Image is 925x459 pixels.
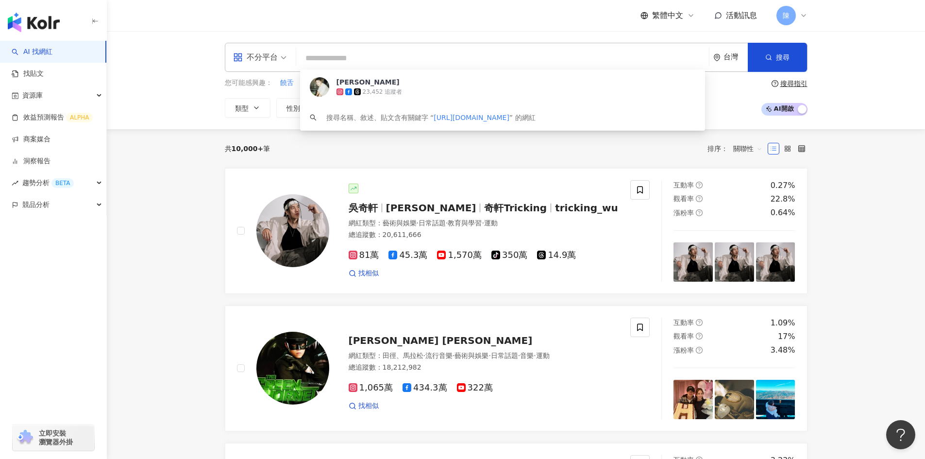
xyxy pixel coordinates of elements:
[349,351,619,361] div: 網紅類型 ：
[518,352,520,359] span: ·
[771,207,795,218] div: 0.64%
[696,182,703,188] span: question-circle
[756,242,795,282] img: post-image
[454,352,488,359] span: 藝術與娛樂
[444,98,497,118] button: 觀看率
[454,104,475,112] span: 觀看率
[783,10,790,21] span: 陳
[386,202,476,214] span: [PERSON_NAME]
[696,333,703,340] span: question-circle
[673,346,694,354] span: 漲粉率
[51,178,74,188] div: BETA
[776,53,790,61] span: 搜尋
[520,352,534,359] span: 音樂
[555,202,618,214] span: tricking_wu
[350,78,422,88] button: [GEOGRAPHIC_DATA]
[715,242,754,282] img: post-image
[419,219,446,227] span: 日常話題
[673,195,694,203] span: 觀看率
[396,104,417,112] span: 互動率
[232,145,264,153] span: 10,000+
[437,250,482,260] span: 1,570萬
[383,219,417,227] span: 藝術與娛樂
[349,363,619,373] div: 總追蹤數 ： 18,212,982
[256,194,329,267] img: KOL Avatar
[696,209,703,216] span: question-circle
[39,429,73,446] span: 立即安裝 瀏覽器外掛
[383,352,423,359] span: 田徑、馬拉松
[771,318,795,328] div: 1.09%
[778,331,795,342] div: 17%
[726,11,757,20] span: 活動訊息
[225,98,270,118] button: 類型
[349,202,378,214] span: 吳奇軒
[696,347,703,354] span: question-circle
[349,335,533,346] span: [PERSON_NAME] [PERSON_NAME]
[276,98,322,118] button: 性別
[673,332,694,340] span: 觀看率
[280,78,294,88] button: 饒舌
[349,230,619,240] div: 總追蹤數 ： 20,611,666
[503,98,575,118] button: 合作費用預估
[349,383,393,393] span: 1,065萬
[328,98,380,118] button: 追蹤數
[771,345,795,356] div: 3.48%
[425,352,453,359] span: 流行音樂
[446,219,448,227] span: ·
[225,306,807,431] a: KOL Avatar[PERSON_NAME] [PERSON_NAME]網紅類型：田徑、馬拉松·流行音樂·藝術與娛樂·日常話題·音樂·運動總追蹤數：18,212,9821,065萬434.3萬...
[235,104,249,112] span: 類型
[8,13,60,32] img: logo
[771,194,795,204] div: 22.8%
[491,352,518,359] span: 日常話題
[22,194,50,216] span: 競品分析
[715,380,754,419] img: post-image
[388,250,427,260] span: 45.3萬
[349,250,379,260] span: 81萬
[12,180,18,187] span: rise
[351,78,422,88] span: [GEOGRAPHIC_DATA]
[488,352,490,359] span: ·
[652,10,683,21] span: 繁體中文
[673,380,713,419] img: post-image
[225,78,272,88] span: 您可能感興趣：
[673,209,694,217] span: 漲粉率
[286,104,300,112] span: 性別
[723,53,748,61] div: 台灣
[358,269,379,278] span: 找相似
[349,269,379,278] a: 找相似
[780,80,807,87] div: 搜尋指引
[386,98,438,118] button: 互動率
[302,78,316,88] button: 搖滾
[233,50,278,65] div: 不分平台
[484,202,547,214] span: 奇軒Tricking
[484,219,498,227] span: 運動
[12,47,52,57] a: searchAI 找網紅
[12,69,44,79] a: 找貼文
[886,420,915,449] iframe: Help Scout Beacon - Open
[225,168,807,294] a: KOL Avatar吳奇軒[PERSON_NAME]奇軒Trickingtricking_wu網紅類型：藝術與娛樂·日常話題·教育與學習·運動總追蹤數：20,611,66681萬45.3萬1,5...
[673,181,694,189] span: 互動率
[771,180,795,191] div: 0.27%
[349,219,619,228] div: 網紅類型 ：
[696,319,703,326] span: question-circle
[696,195,703,202] span: question-circle
[358,401,379,411] span: 找相似
[22,172,74,194] span: 趨勢分析
[233,52,243,62] span: appstore
[673,319,694,326] span: 互動率
[423,352,425,359] span: ·
[225,145,270,153] div: 共 筆
[12,113,93,122] a: 效益預測報告ALPHA
[324,78,343,88] span: Jinlun
[534,352,536,359] span: ·
[513,104,554,112] span: 合作費用預估
[16,430,34,445] img: chrome extension
[482,219,484,227] span: ·
[536,352,550,359] span: 運動
[581,98,639,118] button: 更多篩選
[453,352,454,359] span: ·
[602,104,629,112] span: 更多篩選
[12,156,50,166] a: 洞察報告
